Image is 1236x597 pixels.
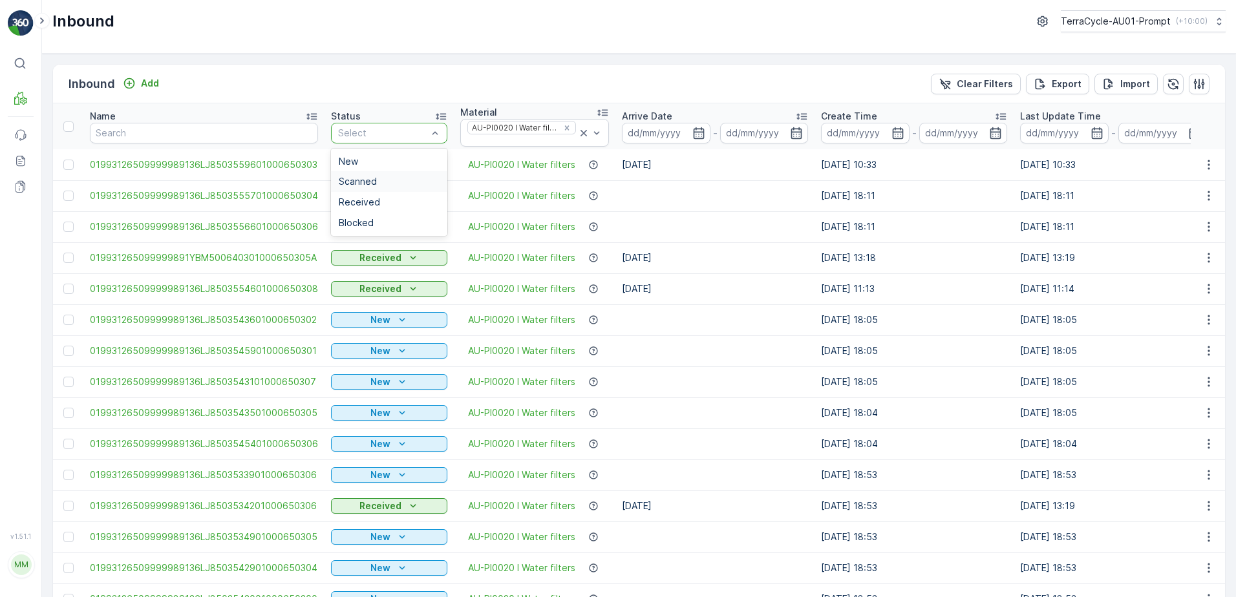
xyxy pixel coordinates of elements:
div: Toggle Row Selected [63,470,74,480]
a: 01993126509999989136LJ8503543501000650305 [90,406,318,419]
td: [DATE] 18:53 [1014,459,1213,490]
div: Toggle Row Selected [63,501,74,511]
button: New [331,467,447,483]
span: AU-PI0020 I Water filters [468,406,575,419]
td: [DATE] 18:05 [815,335,1014,366]
p: Select [338,127,427,140]
input: dd/mm/yyyy [919,123,1008,143]
div: AU-PI0020 I Water filters [468,121,559,134]
td: [DATE] [615,149,815,180]
td: [DATE] 11:14 [1014,273,1213,304]
a: AU-PI0020 I Water filters [468,313,575,326]
div: Toggle Row Selected [63,284,74,294]
span: AU-PI0020 I Water filters [468,499,575,512]
span: v 1.51.1 [8,532,34,540]
div: MM [11,554,32,575]
button: Import [1094,74,1158,94]
a: 01993126509999989136LJ8503533901000650306 [90,468,318,481]
p: Add [141,77,159,90]
button: Received [331,281,447,297]
span: 01993126509999989136LJ8503534201000650306 [90,499,318,512]
div: Toggle Row Selected [63,377,74,387]
div: Toggle Row Selected [63,408,74,418]
td: [DATE] 13:18 [815,242,1014,273]
div: Toggle Row Selected [63,160,74,170]
td: [DATE] [615,273,815,304]
td: [DATE] 18:11 [1014,180,1213,211]
p: New [370,406,390,419]
a: 01993126509999989136LJ8503545401000650306 [90,437,318,450]
a: AU-PI0020 I Water filters [468,158,575,171]
td: [DATE] 18:05 [1014,366,1213,397]
td: [DATE] [615,490,815,521]
td: [DATE] 18:53 [1014,521,1213,552]
td: [DATE] 10:33 [1014,149,1213,180]
td: [DATE] 10:33 [815,149,1014,180]
a: AU-PI0020 I Water filters [468,375,575,388]
a: 01993126509999989136LJ8503543601000650302 [90,313,318,326]
button: MM [8,543,34,587]
button: New [331,560,447,576]
td: [DATE] 18:04 [1014,428,1213,459]
span: Received [339,197,380,207]
a: AU-PI0020 I Water filters [468,220,575,233]
td: [DATE] 18:53 [815,459,1014,490]
span: Scanned [339,176,377,187]
button: New [331,312,447,328]
a: 01993126509999989136LJ8503543101000650307 [90,375,318,388]
td: [DATE] 18:11 [815,211,1014,242]
span: 01993126509999989136LJ8503542901000650304 [90,561,318,574]
button: New [331,436,447,452]
button: New [331,343,447,359]
p: - [912,125,917,141]
p: - [1111,125,1116,141]
p: Export [1052,78,1081,90]
a: AU-PI0020 I Water filters [468,530,575,543]
input: dd/mm/yyyy [720,123,809,143]
p: Received [359,282,401,295]
img: logo [8,10,34,36]
p: Inbound [52,11,114,32]
a: AU-PI0020 I Water filters [468,189,575,202]
button: Received [331,498,447,514]
a: 01993126509999989136LJ8503555701000650304 [90,189,318,202]
a: AU-PI0020 I Water filters [468,251,575,264]
td: [DATE] 18:53 [815,490,1014,521]
div: Toggle Row Selected [63,253,74,263]
a: 01993126509999989136LJ8503559601000650303 [90,158,318,171]
td: [DATE] 18:05 [1014,335,1213,366]
p: New [370,530,390,543]
a: AU-PI0020 I Water filters [468,468,575,481]
button: TerraCycle-AU01-Prompt(+10:00) [1061,10,1226,32]
button: Clear Filters [931,74,1021,94]
span: 01993126509999989136LJ8503556601000650306 [90,220,318,233]
div: Toggle Row Selected [63,346,74,356]
span: 01993126509999989136LJ8503545901000650301 [90,344,318,357]
div: Toggle Row Selected [63,563,74,573]
td: [DATE] 18:05 [815,304,1014,335]
span: Blocked [339,218,374,228]
p: Status [331,110,361,123]
a: 019931265099999891YBM500640301000650305A [90,251,318,264]
td: [DATE] 18:05 [1014,304,1213,335]
input: Search [90,123,318,143]
td: [DATE] 18:04 [815,397,1014,428]
button: Add [118,76,164,91]
p: New [370,561,390,574]
button: New [331,405,447,421]
a: AU-PI0020 I Water filters [468,282,575,295]
a: AU-PI0020 I Water filters [468,437,575,450]
p: New [370,344,390,357]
